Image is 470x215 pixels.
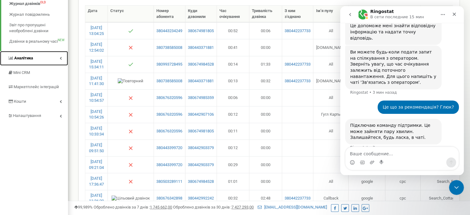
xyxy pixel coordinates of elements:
td: cpc [385,190,421,207]
a: [DATE] 10:54:26 [89,109,104,120]
th: Тривалість дзвінка [249,6,282,22]
span: Журнал дзвінків [9,1,40,7]
td: All [313,123,349,140]
a: 380676320596 [156,128,183,134]
a: [DATE] 09:51:50 [89,143,104,153]
a: 380993728495 [156,62,183,67]
img: Цільовий дзвінок [112,196,150,201]
a: [DATE] 09:21:04 [89,159,104,170]
td: 00:12 [217,106,250,123]
span: Оброблено дзвінків за 7 днів : [94,205,172,209]
a: Журнал повідомлень [9,9,68,20]
a: [DATE] 10:33:34 [89,126,104,136]
span: Аналiтика [14,56,33,60]
td: 00:32 [217,190,250,207]
th: Статус [108,6,154,22]
td: 00:00 [249,89,282,106]
th: Куди дзвонили [185,6,217,22]
a: 380442237733 [285,78,311,84]
td: 00:00 [249,173,282,190]
a: 380442903379 [188,145,214,151]
a: 380676320596 [156,112,183,118]
span: Mini CRM [13,70,30,75]
a: 380674984528 [188,62,214,67]
td: 00:52 [217,22,250,39]
td: 00:12 [217,140,250,156]
a: [DATE] 10:54:57 [89,92,104,103]
span: Маркетплейс інтеграцій [14,84,59,89]
a: [DATE] 13:04:25 [89,25,104,36]
span: Дзвінки в реальному часі [9,39,58,45]
a: [DATE] 15:34:11 [89,59,104,70]
th: Номер абонента [154,6,185,22]
img: Немає відповіді [128,162,133,167]
a: 380674984528 [188,179,214,185]
td: 00:00 [249,39,282,56]
a: 380442237733 [285,196,311,201]
a: [EMAIL_ADDRESS][DOMAIN_NAME] [258,205,327,209]
u: 1 745 662,00 [150,205,172,209]
td: 00:32 [249,73,282,89]
span: Журнал повідомлень [9,12,50,18]
img: Немає відповіді [128,129,133,134]
img: Немає відповіді [128,146,133,151]
th: Ім‘я пулу [313,6,349,22]
a: [DATE] 11:41:30 [89,76,104,86]
a: Дзвінки в реальному часіNEW [9,36,68,47]
td: 00:14 [217,56,250,73]
a: 380674981805 [188,28,214,34]
span: Налаштування [13,113,41,118]
td: 00:13 [217,73,250,89]
td: 00:00 [249,156,282,173]
td: 01:01 [217,173,250,190]
td: 00:06 [249,22,282,39]
a: 380443371881 [188,45,214,51]
td: Callback [313,190,349,207]
td: 02:48 [249,190,282,207]
a: [DATE] 17:36:47 [89,176,104,187]
a: 380674985359 [188,95,214,101]
th: З ким з'єднано [282,6,314,22]
iframe: Intercom live chat [340,6,464,175]
th: utm_sourcе [349,6,385,22]
a: 380442237733 [285,62,311,67]
th: Час очікування [217,6,250,22]
img: Успішний [128,62,133,67]
a: 380676320596 [156,95,183,101]
td: 01:33 [249,56,282,73]
img: Немає відповіді [128,112,133,117]
th: utm_mеdium [385,6,421,22]
a: 380676342898 [156,196,183,201]
a: 380443399720 [156,145,183,151]
img: Немає відповіді [128,179,133,184]
iframe: Intercom live chat [449,180,464,195]
span: Оброблено дзвінків за 30 днів : [173,205,254,209]
td: All [313,173,349,190]
td: 00:29 [217,156,250,173]
td: 00:41 [217,39,250,56]
th: Дата [85,6,108,22]
a: Звіт про пропущені необроблені дзвінки [9,20,68,36]
td: google [349,190,385,207]
span: Звіт про пропущені необроблені дзвінки [9,22,65,34]
td: 00:11 [217,123,250,140]
img: Повторний [118,78,143,84]
a: [DATE] 12:54:02 [89,42,104,53]
td: All [313,56,349,73]
span: 99,989% [74,205,93,209]
u: 7 427 293,00 [231,205,254,209]
a: 380442237733 [285,28,311,34]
